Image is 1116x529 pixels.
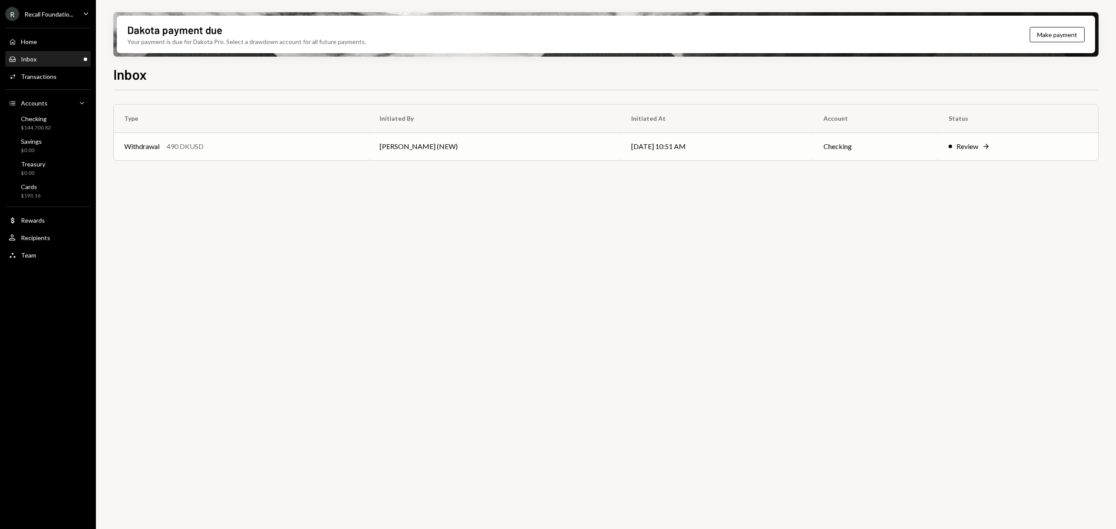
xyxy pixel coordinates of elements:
div: Cards [21,183,41,190]
a: Checking$144,700.82 [5,112,91,133]
div: Home [21,38,37,45]
a: Transactions [5,68,91,84]
div: R [5,7,19,21]
a: Recipients [5,230,91,245]
th: Status [938,105,1098,132]
td: [DATE] 10:51 AM [621,132,813,160]
div: Checking [21,115,51,122]
div: Review [956,141,978,152]
a: Inbox [5,51,91,67]
div: $144,700.82 [21,124,51,132]
div: Accounts [21,99,48,107]
a: Treasury$0.00 [5,158,91,179]
th: Account [813,105,939,132]
th: Type [114,105,369,132]
div: Team [21,251,36,259]
div: $0.00 [21,147,42,154]
div: Recipients [21,234,50,241]
a: Home [5,34,91,49]
a: Rewards [5,212,91,228]
div: Treasury [21,160,45,168]
td: [PERSON_NAME] (NEW) [369,132,621,160]
div: 490 DKUSD [167,141,204,152]
td: Checking [813,132,939,160]
a: Savings$0.00 [5,135,91,156]
a: Team [5,247,91,263]
th: Initiated By [369,105,621,132]
a: Cards$193.16 [5,180,91,201]
a: Accounts [5,95,91,111]
button: Make payment [1030,27,1085,42]
div: Withdrawal [124,141,160,152]
div: $193.16 [21,192,41,200]
div: Transactions [21,73,57,80]
th: Initiated At [621,105,813,132]
h1: Inbox [113,65,147,83]
div: Savings [21,138,42,145]
div: Dakota payment due [127,23,222,37]
div: Rewards [21,217,45,224]
div: Your payment is due for Dakota Pro. Select a drawdown account for all future payments. [127,37,366,46]
div: Inbox [21,55,37,63]
div: $0.00 [21,170,45,177]
div: Recall Foundatio... [24,10,73,18]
